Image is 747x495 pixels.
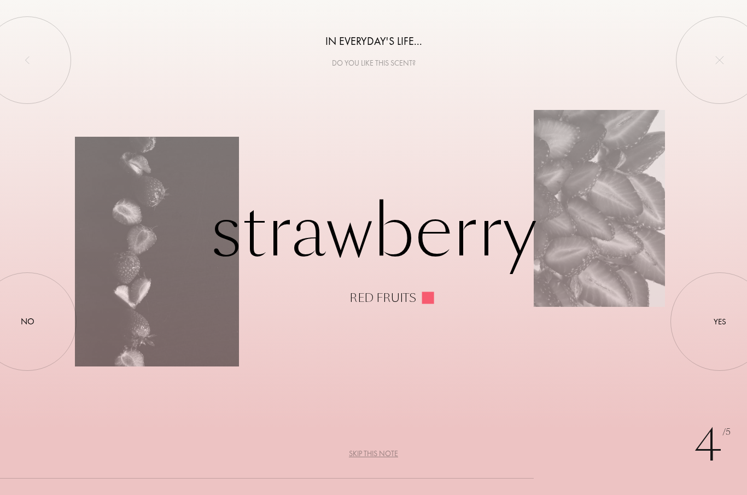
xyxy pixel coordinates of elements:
[75,191,673,304] div: Strawberry
[23,56,32,65] img: left_onboard.svg
[21,315,34,328] div: No
[694,413,731,479] div: 4
[349,292,416,304] div: Red fruits
[715,56,724,65] img: quit_onboard.svg
[349,448,398,459] div: Skip this note
[714,316,726,328] div: Yes
[722,426,731,439] span: /5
